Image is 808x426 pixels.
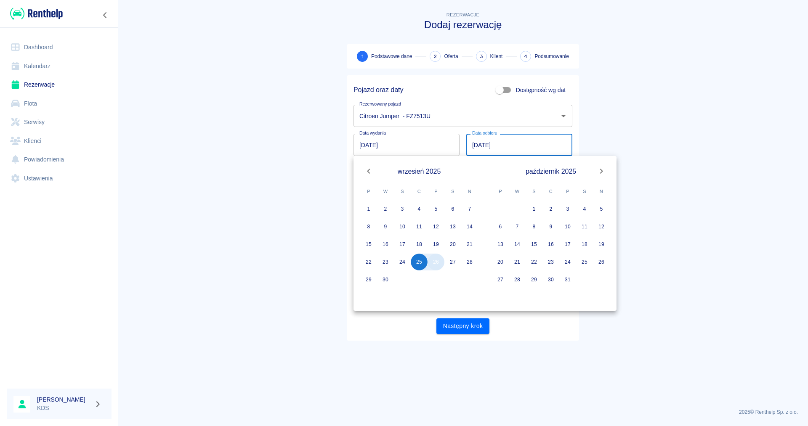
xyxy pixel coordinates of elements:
button: 24 [394,254,411,270]
label: Data wydania [359,130,386,136]
button: 26 [428,254,444,270]
button: 31 [559,271,576,288]
span: wrzesień 2025 [398,166,441,177]
button: 7 [509,218,526,235]
span: październik 2025 [526,166,576,177]
span: Rezerwacje [447,12,479,17]
button: Otwórz [558,110,569,122]
a: Rezerwacje [7,75,112,94]
h5: Pojazd oraz daty [353,86,403,94]
a: Ustawienia [7,169,112,188]
button: 6 [444,201,461,217]
button: 17 [559,236,576,253]
span: piątek [428,183,444,200]
button: 19 [428,236,444,253]
button: 3 [559,201,576,217]
button: 27 [444,254,461,270]
label: Rezerwowany pojazd [359,101,401,107]
a: Renthelp logo [7,7,63,21]
input: DD.MM.YYYY [353,134,460,156]
button: 23 [377,254,394,270]
span: 1 [361,52,364,61]
button: 14 [509,236,526,253]
button: 13 [492,236,509,253]
span: 3 [480,52,483,61]
button: 4 [576,201,593,217]
a: Dashboard [7,38,112,57]
button: 11 [576,218,593,235]
button: 19 [593,236,610,253]
button: 16 [377,236,394,253]
span: czwartek [412,183,427,200]
a: Klienci [7,132,112,151]
button: Next month [593,163,610,180]
button: 20 [492,254,509,270]
input: DD.MM.YYYY [466,134,572,156]
a: Kalendarz [7,57,112,76]
p: 2025 © Renthelp Sp. z o.o. [128,408,798,416]
button: 2 [377,201,394,217]
button: 13 [444,218,461,235]
span: Dostępność wg dat [516,86,566,95]
button: 10 [559,218,576,235]
button: 29 [360,271,377,288]
span: wtorek [510,183,525,200]
button: 6 [492,218,509,235]
button: 21 [509,254,526,270]
button: 18 [411,236,428,253]
span: poniedziałek [361,183,376,200]
button: 12 [593,218,610,235]
span: 2 [434,52,437,61]
button: 28 [509,271,526,288]
span: niedziela [462,183,477,200]
button: 1 [526,201,542,217]
p: KDS [37,404,91,413]
a: Powiadomienia [7,150,112,169]
button: 25 [576,254,593,270]
button: 23 [542,254,559,270]
button: 8 [526,218,542,235]
button: 9 [542,218,559,235]
button: 22 [526,254,542,270]
button: 5 [428,201,444,217]
h6: [PERSON_NAME] [37,395,91,404]
a: Serwisy [7,113,112,132]
span: poniedziałek [493,183,508,200]
button: 30 [377,271,394,288]
span: sobota [577,183,592,200]
label: Data odbioru [472,130,497,136]
button: 4 [411,201,428,217]
img: Renthelp logo [10,7,63,21]
button: 24 [559,254,576,270]
span: 4 [524,52,527,61]
button: 16 [542,236,559,253]
button: 5 [593,201,610,217]
button: 3 [394,201,411,217]
button: 22 [360,254,377,270]
span: środa [526,183,542,200]
span: Podsumowanie [534,53,569,60]
button: 29 [526,271,542,288]
button: 10 [394,218,411,235]
button: 25 [411,254,428,270]
button: 15 [360,236,377,253]
button: Następny krok [436,318,490,334]
button: 18 [576,236,593,253]
span: niedziela [594,183,609,200]
span: piątek [560,183,575,200]
button: 20 [444,236,461,253]
button: 15 [526,236,542,253]
button: 27 [492,271,509,288]
button: 8 [360,218,377,235]
button: 2 [542,201,559,217]
button: 17 [394,236,411,253]
button: Previous month [360,163,377,180]
button: 12 [428,218,444,235]
span: Podstawowe dane [371,53,412,60]
button: 28 [461,254,478,270]
span: sobota [445,183,460,200]
h3: Dodaj rezerwację [347,19,579,31]
button: 30 [542,271,559,288]
button: 14 [461,218,478,235]
span: Oferta [444,53,458,60]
